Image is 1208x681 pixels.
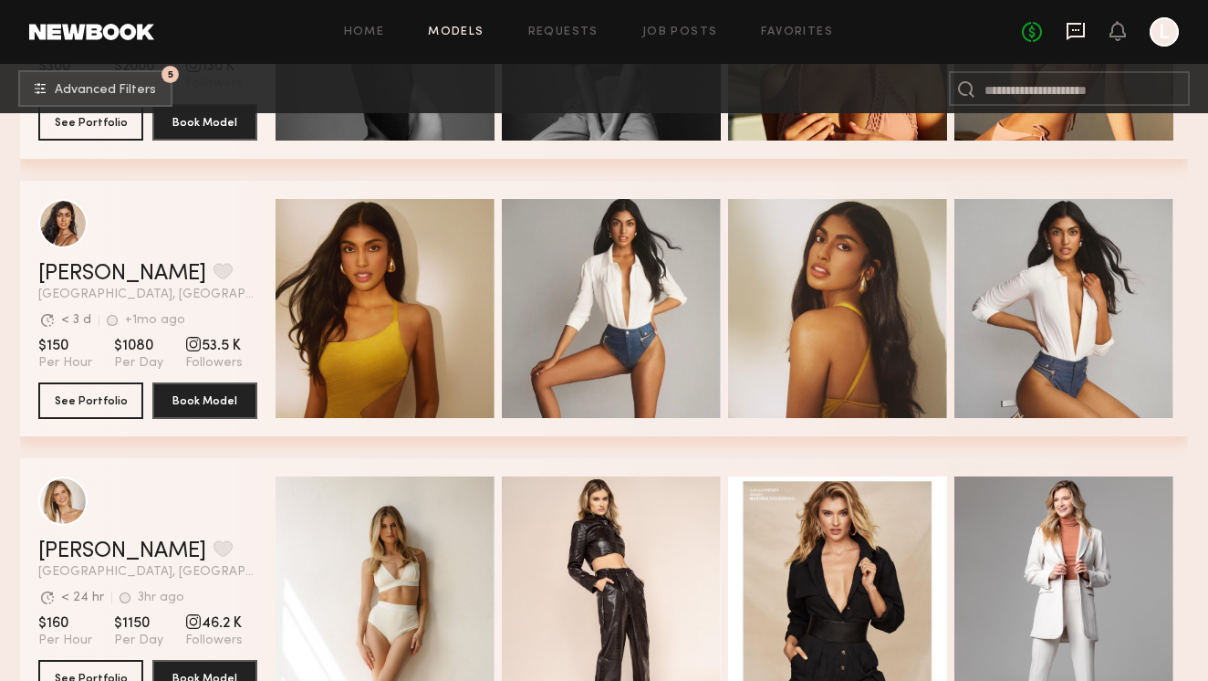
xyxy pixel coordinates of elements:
span: $160 [38,614,92,633]
div: < 3 d [61,314,91,327]
span: $150 [38,337,92,355]
a: Home [344,26,385,38]
span: Per Hour [38,355,92,372]
button: Book Model [152,104,257,141]
button: Book Model [152,382,257,419]
span: 5 [168,70,173,79]
span: 53.5 K [185,337,243,355]
span: $1080 [114,337,163,355]
button: See Portfolio [38,382,143,419]
div: +1mo ago [125,314,185,327]
button: See Portfolio [38,104,143,141]
span: Followers [185,355,243,372]
a: Models [428,26,484,38]
span: Advanced Filters [55,84,156,97]
span: Followers [185,633,243,649]
span: Per Hour [38,633,92,649]
div: 3hr ago [138,592,184,604]
a: [PERSON_NAME] [38,540,206,562]
span: Per Day [114,633,163,649]
div: < 24 hr [61,592,104,604]
button: 5Advanced Filters [18,70,172,107]
span: 46.2 K [185,614,243,633]
span: [GEOGRAPHIC_DATA], [GEOGRAPHIC_DATA] [38,566,257,579]
a: L [1150,17,1179,47]
span: [GEOGRAPHIC_DATA], [GEOGRAPHIC_DATA] [38,288,257,301]
a: [PERSON_NAME] [38,263,206,285]
span: $1150 [114,614,163,633]
a: Job Posts [642,26,718,38]
span: Per Day [114,355,163,372]
a: Requests [528,26,599,38]
a: Favorites [761,26,833,38]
